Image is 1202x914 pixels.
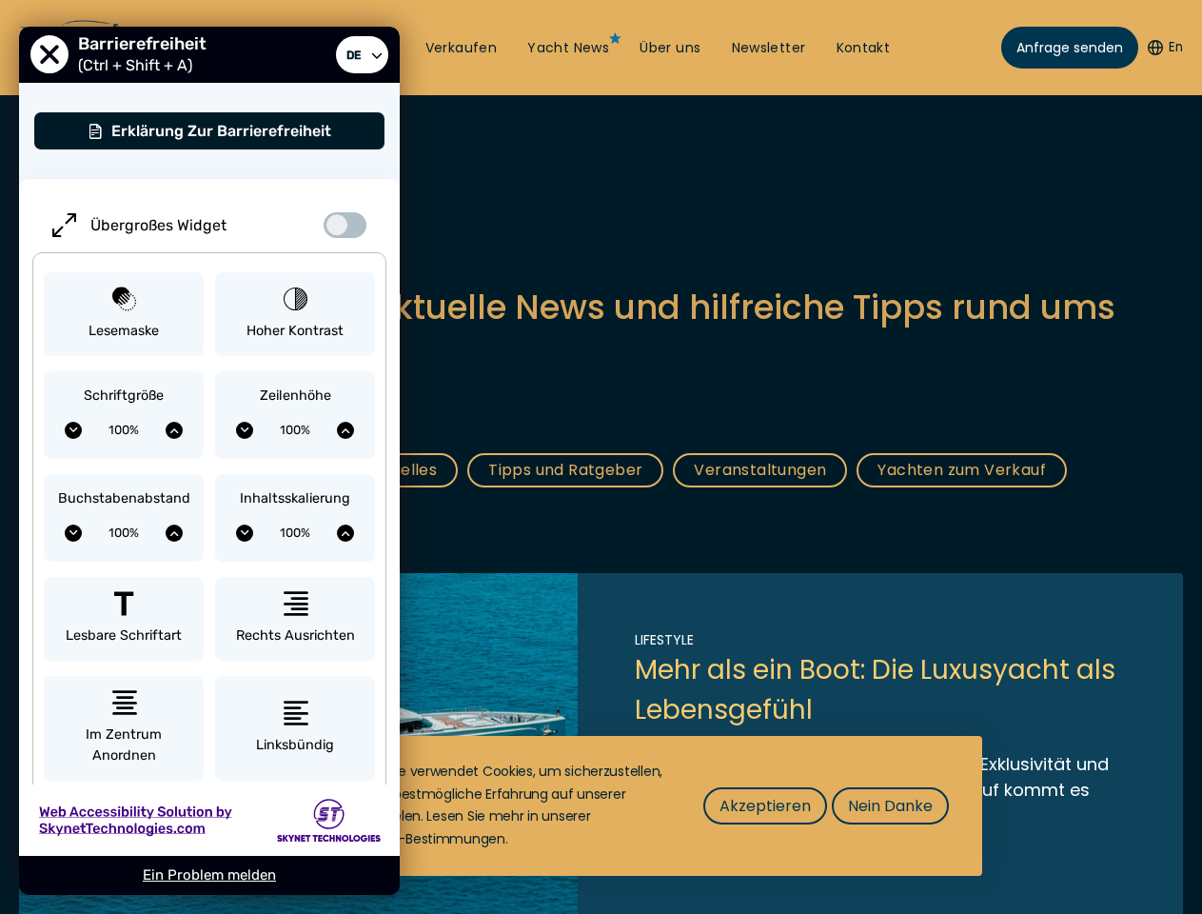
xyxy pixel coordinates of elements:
[732,39,806,58] a: Newsletter
[253,519,337,547] span: Aktuelle Inhaltsskalierung
[166,422,183,439] button: Schriftgröße vergrößern
[58,488,190,509] span: Buchstabenabstand
[342,43,365,67] span: de
[82,519,166,547] span: Aktueller Buchstabenabstand
[703,787,827,825] button: Akzeptieren
[19,27,400,895] div: Nutzerpreferenzen
[30,36,69,74] button: Schließen Sie das Menü 'Eingabehilfen'.
[336,36,388,74] a: Sprache auswählen
[467,453,663,487] a: Tipps und Ratgeber
[337,422,354,439] button: Erhöhen Sie die Zeilenhöhe
[1016,38,1123,58] span: Anfrage senden
[33,111,385,150] button: Erklärung zur Barrierefreiheit
[837,39,891,58] a: Kontakt
[143,866,276,884] a: Ein Problem melden
[337,525,354,542] button: Inhaltsskalierung erhöhen
[673,453,847,487] a: Veranstaltungen
[832,787,949,825] button: Nein Danke
[719,794,811,818] span: Akzeptieren
[82,416,166,445] span: Aktuelle Schriftgröße
[84,386,164,407] span: Schriftgröße
[316,761,665,851] div: Diese Website verwendet Cookies, um sicherzustellen, dass Sie die bestmögliche Erfahrung auf unse...
[215,577,375,662] button: Rechts ausrichten
[215,272,375,357] button: Hoher Kontrast
[848,794,933,818] span: Nein Danke
[78,56,202,74] span: (Ctrl + Shift + A)
[44,577,204,662] button: Lesbare Schriftart
[857,453,1067,487] a: Yachten zum Verkauf
[1148,38,1183,57] button: En
[38,803,232,838] img: Web Accessibility Solution by Skynet Technologies
[277,799,381,842] img: Skynet
[65,525,82,542] button: Buchstabenabstand verringern
[111,122,331,140] span: Erklärung zur Barrierefreiheit
[19,284,1183,377] h2: Spannende Insights, aktuelle News und hilfreiche Tipps rund ums Yachting
[236,525,253,542] button: Inhaltsskalierung verringern
[90,216,227,234] span: Übergroßes Widget
[527,39,609,58] a: Yacht News
[253,416,337,445] span: Aktuelle Zeilenhöhe
[640,39,700,58] a: Über uns
[166,525,183,542] button: Erhöhen Sie den Buchstabenabstand
[44,272,204,357] button: Lesemaske
[19,190,1183,238] h1: Yacht News
[19,785,400,856] a: Web Accessibility Solution by Skynet Technologies Skynet
[316,829,505,848] a: Datenschutz-Bestimmungen
[425,39,498,58] a: Verkaufen
[260,386,331,407] span: Zeilenhöhe
[65,422,82,439] button: Verringern Sie die Schriftgröße
[236,422,253,439] button: Zeilenhöhe verringern
[240,488,350,509] span: Inhaltsskalierung
[44,676,204,781] button: Im Zentrum anordnen
[78,33,216,54] span: Barrierefreiheit
[215,676,375,781] button: Linksbündig
[1001,27,1138,69] a: Anfrage senden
